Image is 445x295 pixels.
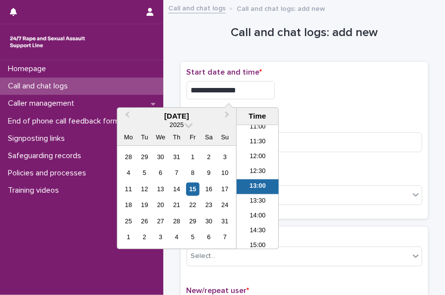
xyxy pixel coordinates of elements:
[239,112,276,121] div: Time
[168,2,226,13] a: Call and chat logs
[122,199,135,212] div: Choose Monday, 18 August 2025
[187,287,249,295] span: New/repeat user
[218,167,232,180] div: Choose Sunday, 10 August 2025
[237,135,279,150] li: 11:30
[218,182,232,196] div: Choose Sunday, 17 August 2025
[186,231,199,244] div: Choose Friday, 5 September 2025
[202,150,215,164] div: Choose Saturday, 2 August 2025
[170,199,183,212] div: Choose Thursday, 21 August 2025
[237,120,279,135] li: 11:00
[154,231,167,244] div: Choose Wednesday, 3 September 2025
[170,167,183,180] div: Choose Thursday, 7 August 2025
[186,150,199,164] div: Choose Friday, 1 August 2025
[8,32,87,52] img: rhQMoQhaT3yELyF149Cw
[202,231,215,244] div: Choose Saturday, 6 September 2025
[170,214,183,228] div: Choose Thursday, 28 August 2025
[4,82,76,91] p: Call and chat logs
[122,130,135,144] div: Mo
[138,150,151,164] div: Choose Tuesday, 29 July 2025
[218,130,232,144] div: Su
[170,231,183,244] div: Choose Thursday, 4 September 2025
[117,112,236,121] div: [DATE]
[186,214,199,228] div: Choose Friday, 29 August 2025
[170,182,183,196] div: Choose Thursday, 14 August 2025
[4,169,94,178] p: Policies and processes
[170,150,183,164] div: Choose Thursday, 31 July 2025
[186,182,199,196] div: Choose Friday, 15 August 2025
[122,150,135,164] div: Choose Monday, 28 July 2025
[154,167,167,180] div: Choose Wednesday, 6 August 2025
[4,186,67,195] p: Training videos
[154,150,167,164] div: Choose Wednesday, 30 July 2025
[4,64,54,74] p: Homepage
[4,134,73,143] p: Signposting links
[186,130,199,144] div: Fr
[191,251,216,261] div: Select...
[202,167,215,180] div: Choose Saturday, 9 August 2025
[4,151,89,161] p: Safeguarding records
[186,199,199,212] div: Choose Friday, 22 August 2025
[138,214,151,228] div: Choose Tuesday, 26 August 2025
[138,231,151,244] div: Choose Tuesday, 2 September 2025
[122,214,135,228] div: Choose Monday, 25 August 2025
[237,239,279,253] li: 15:00
[120,149,233,246] div: month 2025-08
[154,214,167,228] div: Choose Wednesday, 27 August 2025
[122,231,135,244] div: Choose Monday, 1 September 2025
[186,167,199,180] div: Choose Friday, 8 August 2025
[138,167,151,180] div: Choose Tuesday, 5 August 2025
[218,231,232,244] div: Choose Sunday, 7 September 2025
[202,214,215,228] div: Choose Saturday, 30 August 2025
[4,117,127,126] p: End of phone call feedback form
[237,194,279,209] li: 13:30
[154,182,167,196] div: Choose Wednesday, 13 August 2025
[138,199,151,212] div: Choose Tuesday, 19 August 2025
[154,130,167,144] div: We
[170,121,184,128] span: 2025
[187,68,262,76] span: Start date and time
[237,165,279,179] li: 12:30
[138,130,151,144] div: Tu
[138,182,151,196] div: Choose Tuesday, 12 August 2025
[202,182,215,196] div: Choose Saturday, 16 August 2025
[237,150,279,165] li: 12:00
[237,2,325,13] p: Call and chat logs: add new
[4,99,82,108] p: Caller management
[237,224,279,239] li: 14:30
[154,199,167,212] div: Choose Wednesday, 20 August 2025
[220,109,236,125] button: Next Month
[118,109,134,125] button: Previous Month
[218,214,232,228] div: Choose Sunday, 31 August 2025
[218,150,232,164] div: Choose Sunday, 3 August 2025
[181,26,428,40] h1: Call and chat logs: add new
[202,130,215,144] div: Sa
[170,130,183,144] div: Th
[218,199,232,212] div: Choose Sunday, 24 August 2025
[202,199,215,212] div: Choose Saturday, 23 August 2025
[237,179,279,194] li: 13:00
[122,167,135,180] div: Choose Monday, 4 August 2025
[237,209,279,224] li: 14:00
[122,182,135,196] div: Choose Monday, 11 August 2025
